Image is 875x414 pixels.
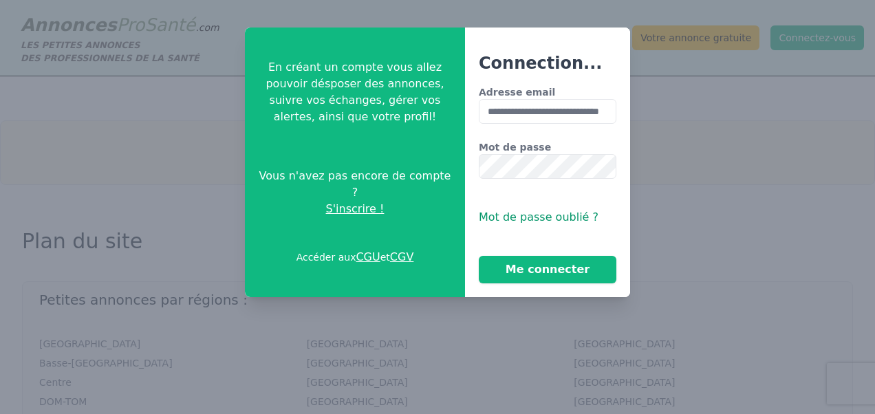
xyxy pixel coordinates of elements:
p: Accéder aux et [296,249,414,265]
span: Mot de passe oublié ? [479,210,598,224]
span: Vous n'avez pas encore de compte ? [256,168,454,201]
a: CGU [356,250,380,263]
h3: Connection... [479,52,616,74]
label: Mot de passe [479,140,616,154]
p: En créant un compte vous allez pouvoir désposer des annonces, suivre vos échanges, gérer vos aler... [256,59,454,125]
label: Adresse email [479,85,616,99]
a: CGV [390,250,414,263]
button: Me connecter [479,256,616,283]
span: S'inscrire ! [326,201,385,217]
